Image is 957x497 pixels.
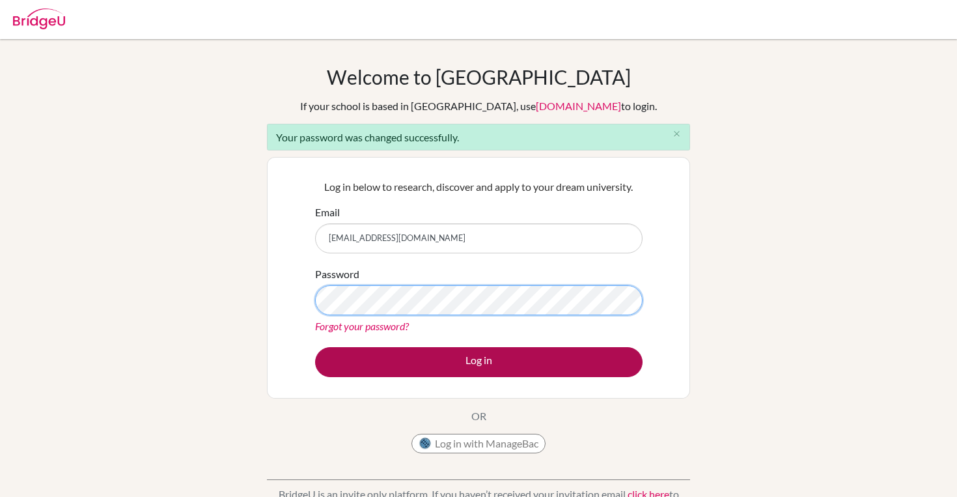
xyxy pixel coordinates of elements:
[471,408,486,424] p: OR
[315,320,409,332] a: Forgot your password?
[315,266,359,282] label: Password
[327,65,631,89] h1: Welcome to [GEOGRAPHIC_DATA]
[315,347,643,377] button: Log in
[13,8,65,29] img: Bridge-U
[536,100,621,112] a: [DOMAIN_NAME]
[267,124,690,150] div: Your password was changed successfully.
[300,98,657,114] div: If your school is based in [GEOGRAPHIC_DATA], use to login.
[663,124,689,144] button: Close
[672,129,682,139] i: close
[315,179,643,195] p: Log in below to research, discover and apply to your dream university.
[411,434,546,453] button: Log in with ManageBac
[315,205,340,220] label: Email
